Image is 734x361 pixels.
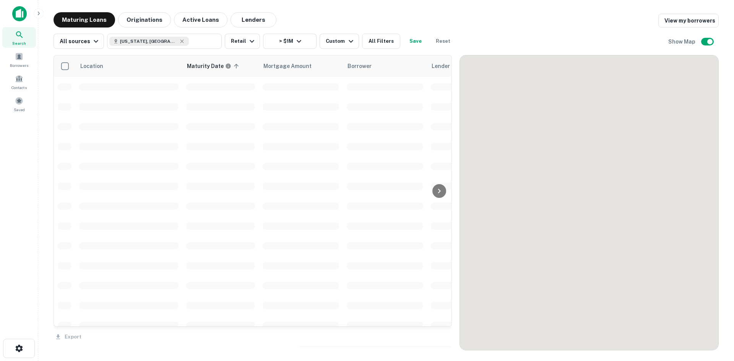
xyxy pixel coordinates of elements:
th: Lender [427,55,549,77]
div: Maturity dates displayed may be estimated. Please contact the lender for the most accurate maturi... [187,62,231,70]
button: Custom [320,34,359,49]
a: Borrowers [2,49,36,70]
button: All Filters [362,34,400,49]
h6: Maturity Date [187,62,224,70]
th: Maturity dates displayed may be estimated. Please contact the lender for the most accurate maturi... [182,55,259,77]
button: > $1M [263,34,317,49]
button: Originations [118,12,171,28]
a: View my borrowers [658,14,719,28]
th: Borrower [343,55,427,77]
a: Contacts [2,71,36,92]
h6: Show Map [668,37,697,46]
div: 0 0 [460,55,718,350]
button: Lenders [231,12,276,28]
a: Saved [2,94,36,114]
span: Contacts [11,84,27,91]
button: Reset [431,34,455,49]
span: Maturity dates displayed may be estimated. Please contact the lender for the most accurate maturi... [187,62,241,70]
button: Save your search to get updates of matches that match your search criteria. [403,34,428,49]
img: capitalize-icon.png [12,6,27,21]
span: Saved [14,107,25,113]
span: Search [12,40,26,46]
div: All sources [60,37,101,46]
button: Maturing Loans [54,12,115,28]
a: Search [2,27,36,48]
th: Location [75,55,182,77]
span: [US_STATE], [GEOGRAPHIC_DATA] [120,38,177,45]
th: Mortgage Amount [259,55,343,77]
button: All sources [54,34,104,49]
span: Borrowers [10,62,28,68]
div: Custom [326,37,355,46]
button: Active Loans [174,12,227,28]
button: Retail [225,34,260,49]
span: Location [80,62,113,71]
iframe: Chat Widget [696,300,734,337]
span: Borrower [348,62,372,71]
span: Mortgage Amount [263,62,322,71]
